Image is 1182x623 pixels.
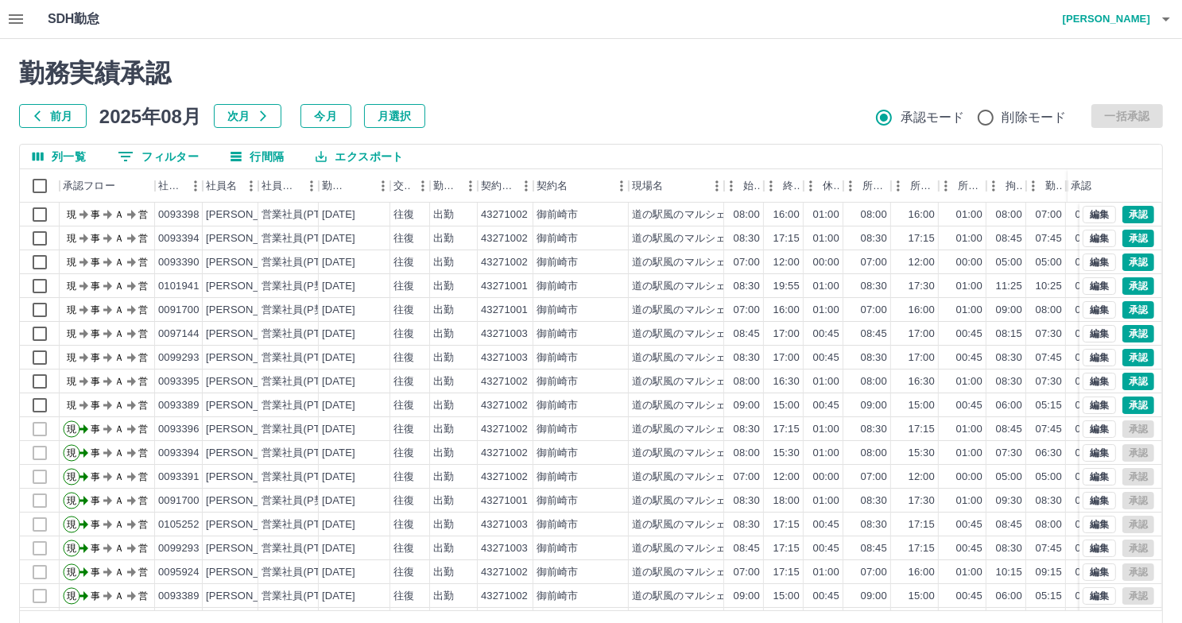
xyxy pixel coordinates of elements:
[1083,325,1116,342] button: 編集
[909,374,935,389] div: 16:30
[1083,492,1116,509] button: 編集
[910,169,936,203] div: 所定終業
[262,255,345,270] div: 営業社員(PT契約)
[632,327,799,342] div: 道の駅風のマルシェ御前崎 加工所
[184,174,207,198] button: メニュー
[63,169,115,203] div: 承認フロー
[481,398,528,413] div: 43271002
[909,255,935,270] div: 12:00
[996,207,1022,222] div: 08:00
[262,350,345,366] div: 営業社員(PT契約)
[813,231,839,246] div: 01:00
[300,104,351,128] button: 今月
[1122,325,1154,342] button: 承認
[262,327,345,342] div: 営業社員(PT契約)
[206,422,379,437] div: [PERSON_NAME][PERSON_NAME]
[1083,230,1116,247] button: 編集
[813,303,839,318] div: 01:00
[1026,169,1066,203] div: 勤務
[813,327,839,342] div: 00:45
[262,279,339,294] div: 営業社員(P契約)
[909,231,935,246] div: 17:15
[206,374,293,389] div: [PERSON_NAME]
[632,279,758,294] div: 道の駅風のマルシェ御前崎
[481,207,528,222] div: 43271002
[537,279,579,294] div: 御前崎市
[773,255,800,270] div: 12:00
[734,350,760,366] div: 08:30
[939,169,986,203] div: 所定休憩
[843,169,891,203] div: 所定開始
[433,303,454,318] div: 出勤
[481,303,528,318] div: 43271001
[60,169,155,203] div: 承認フロー
[861,350,887,366] div: 08:30
[481,169,514,203] div: 契約コード
[481,279,528,294] div: 43271001
[956,422,982,437] div: 01:00
[138,328,148,339] text: 営
[478,169,533,203] div: 契約コード
[632,374,799,389] div: 道の駅風のマルシェ御前崎 直売所
[349,175,371,197] button: ソート
[158,207,200,222] div: 0093398
[632,422,799,437] div: 道の駅風のマルシェ御前崎 直売所
[393,255,414,270] div: 往復
[764,169,804,203] div: 終業
[909,327,935,342] div: 17:00
[322,231,355,246] div: [DATE]
[1083,373,1116,390] button: 編集
[390,169,430,203] div: 交通費
[138,400,148,411] text: 営
[393,398,414,413] div: 往復
[1075,327,1102,342] div: 00:00
[1122,349,1154,366] button: 承認
[1036,327,1062,342] div: 07:30
[1083,468,1116,486] button: 編集
[1006,169,1023,203] div: 拘束
[632,207,799,222] div: 道の駅風のマルシェ御前崎 直売所
[537,255,579,270] div: 御前崎市
[956,255,982,270] div: 00:00
[1122,397,1154,414] button: 承認
[813,207,839,222] div: 01:00
[909,422,935,437] div: 17:15
[105,145,211,168] button: フィルター表示
[773,279,800,294] div: 19:55
[861,207,887,222] div: 08:00
[433,207,454,222] div: 出勤
[91,281,100,292] text: 事
[804,169,843,203] div: 休憩
[138,281,148,292] text: 営
[632,169,663,203] div: 現場名
[262,398,345,413] div: 営業社員(PT契約)
[114,209,124,220] text: Ａ
[813,255,839,270] div: 00:00
[996,422,1022,437] div: 08:45
[1075,207,1102,222] div: 00:00
[956,303,982,318] div: 01:00
[158,422,200,437] div: 0093396
[322,207,355,222] div: [DATE]
[433,169,459,203] div: 勤務区分
[1083,253,1116,271] button: 編集
[956,231,982,246] div: 01:00
[996,350,1022,366] div: 08:30
[996,374,1022,389] div: 08:30
[861,398,887,413] div: 09:00
[411,174,435,198] button: メニュー
[364,104,425,128] button: 月選択
[861,279,887,294] div: 08:30
[862,169,888,203] div: 所定開始
[433,398,454,413] div: 出勤
[861,303,887,318] div: 07:00
[138,352,148,363] text: 営
[1083,277,1116,295] button: 編集
[773,374,800,389] div: 16:30
[155,169,203,203] div: 社員番号
[206,169,237,203] div: 社員名
[481,255,528,270] div: 43271002
[734,279,760,294] div: 08:30
[734,255,760,270] div: 07:00
[262,207,345,222] div: 営業社員(PT契約)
